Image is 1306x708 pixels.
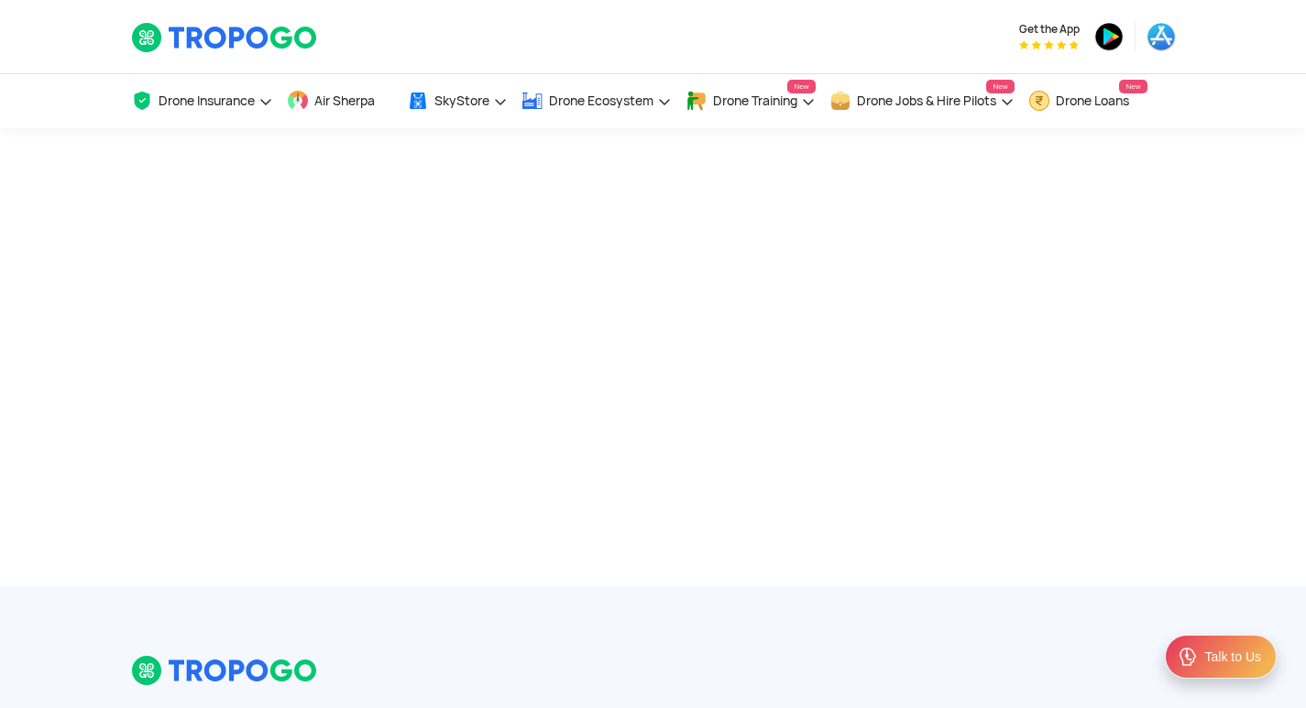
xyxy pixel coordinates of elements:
div: Talk to Us [1205,648,1261,666]
img: appstore [1147,22,1176,51]
span: SkyStore [434,93,489,108]
span: Get the App [1019,22,1080,37]
img: TropoGo Logo [131,22,319,53]
span: New [787,80,815,93]
a: Drone Jobs & Hire PilotsNew [829,74,1015,128]
span: New [1119,80,1147,93]
span: New [986,80,1014,93]
span: Drone Jobs & Hire Pilots [857,93,996,108]
span: Drone Training [713,93,797,108]
a: Drone LoansNew [1028,74,1147,128]
img: App Raking [1019,40,1079,49]
span: Drone Loans [1056,93,1129,108]
img: playstore [1094,22,1124,51]
span: Drone Insurance [159,93,255,108]
a: Drone Insurance [131,74,273,128]
a: Drone Ecosystem [521,74,672,128]
a: Air Sherpa [287,74,393,128]
a: SkyStore [407,74,508,128]
img: ic_Support.svg [1177,646,1199,668]
img: logo [131,655,319,686]
span: Air Sherpa [314,93,375,108]
a: Drone TrainingNew [686,74,816,128]
span: Drone Ecosystem [549,93,653,108]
